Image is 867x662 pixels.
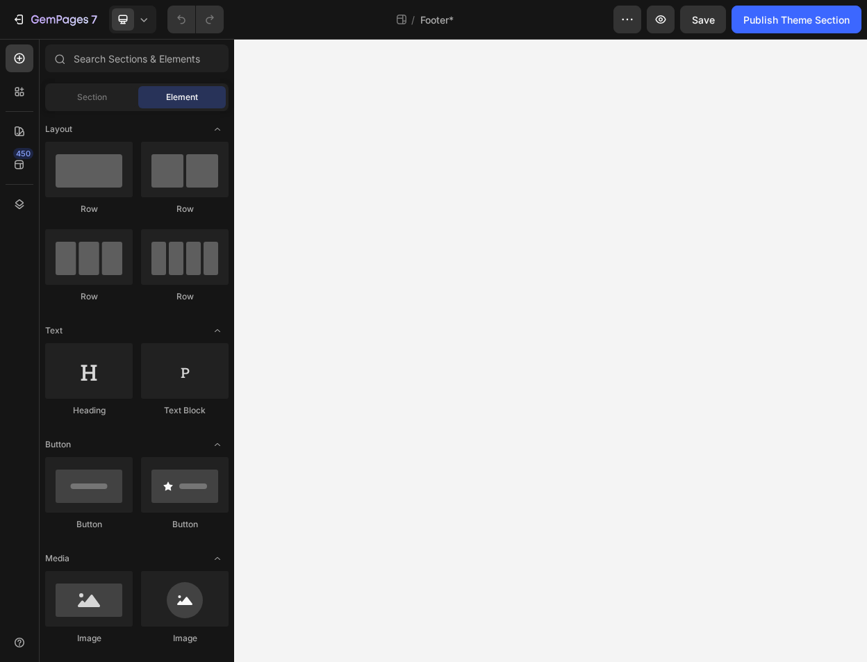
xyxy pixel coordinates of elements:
[206,320,229,342] span: Toggle open
[732,6,861,33] button: Publish Theme Section
[420,13,454,27] span: Footer*
[45,404,133,417] div: Heading
[206,433,229,456] span: Toggle open
[411,13,415,27] span: /
[45,324,63,337] span: Text
[45,290,133,303] div: Row
[91,11,97,28] p: 7
[45,123,72,135] span: Layout
[743,13,850,27] div: Publish Theme Section
[45,518,133,531] div: Button
[6,6,104,33] button: 7
[45,203,133,215] div: Row
[45,44,229,72] input: Search Sections & Elements
[141,632,229,645] div: Image
[13,148,33,159] div: 450
[680,6,726,33] button: Save
[141,290,229,303] div: Row
[45,552,69,565] span: Media
[77,91,107,104] span: Section
[692,14,715,26] span: Save
[45,632,133,645] div: Image
[45,438,71,451] span: Button
[167,6,224,33] div: Undo/Redo
[206,118,229,140] span: Toggle open
[141,404,229,417] div: Text Block
[141,203,229,215] div: Row
[141,518,229,531] div: Button
[166,91,198,104] span: Element
[206,547,229,570] span: Toggle open
[234,39,867,662] iframe: Design area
